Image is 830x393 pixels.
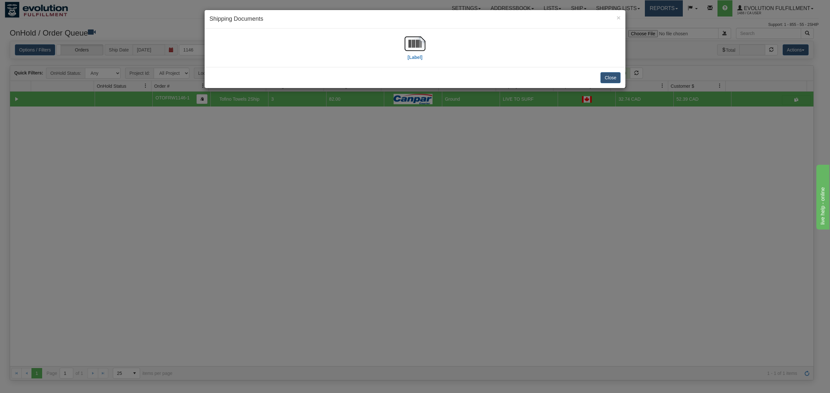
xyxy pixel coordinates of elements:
[600,72,621,83] button: Close
[617,14,621,21] span: ×
[405,33,425,54] img: barcode.jpg
[408,54,422,61] label: [Label]
[5,4,60,12] div: live help - online
[815,163,829,230] iframe: chat widget
[405,40,425,60] a: [Label]
[617,14,621,21] button: Close
[209,15,621,23] h4: Shipping Documents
